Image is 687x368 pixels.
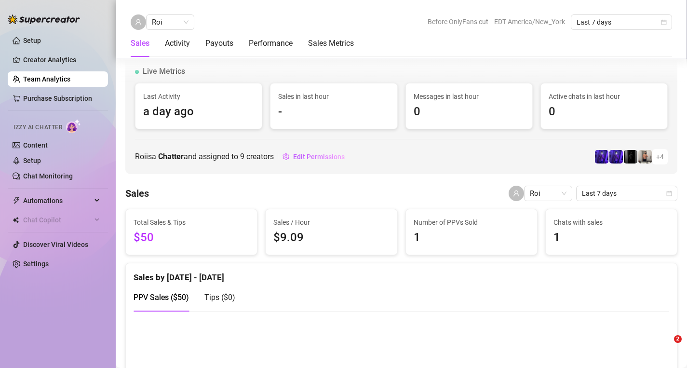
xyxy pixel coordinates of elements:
img: Chat Copilot [13,217,19,223]
div: Sales Metrics [308,38,354,49]
span: Sales in last hour [278,91,389,102]
span: Sales / Hour [273,217,389,228]
span: - [278,103,389,121]
a: Team Analytics [23,75,70,83]
span: Live Metrics [143,66,185,77]
span: Roi [530,186,566,201]
span: Roi is a and assigned to creators [135,150,274,163]
span: 9 [240,152,244,161]
span: thunderbolt [13,197,20,204]
div: Performance [249,38,293,49]
span: Last Activity [143,91,254,102]
div: Sales [131,38,149,49]
div: Activity [165,38,190,49]
a: Settings [23,260,49,268]
h4: Sales [125,187,149,200]
img: logo-BBDzfeDw.svg [8,14,80,24]
a: Setup [23,157,41,164]
span: calendar [661,19,667,25]
span: Edit Permissions [293,153,345,161]
span: Tips ( $0 ) [204,293,235,302]
span: Active chats in last hour [549,91,660,102]
span: setting [283,153,289,160]
span: a day ago [143,103,254,121]
img: Chase [624,150,637,164]
span: $9.09 [273,229,389,247]
span: 2 [674,335,682,343]
span: Izzy AI Chatter [13,123,62,132]
span: 1 [414,229,529,247]
a: Purchase Subscription [23,95,92,102]
a: Creator Analytics [23,52,100,68]
span: Chat Copilot [23,212,92,228]
a: Content [23,141,48,149]
img: Ben [609,150,623,164]
img: Luca [595,150,608,164]
span: Automations [23,193,92,208]
b: Chatter [158,152,184,161]
a: Chat Monitoring [23,172,73,180]
span: 1 [553,229,669,247]
span: $50 [134,229,249,247]
span: Total Sales & Tips [134,217,249,228]
button: Edit Permissions [282,149,345,164]
div: Sales by [DATE] - [DATE] [134,263,669,284]
span: Chats with sales [553,217,669,228]
span: calendar [666,191,672,196]
img: Logan [638,150,652,164]
span: EDT America/New_York [494,14,565,29]
span: PPV Sales ( $50 ) [134,293,189,302]
a: Setup [23,37,41,44]
span: Number of PPVs Sold [414,217,529,228]
iframe: Intercom live chat [654,335,677,358]
span: Last 7 days [582,186,672,201]
span: user [513,190,520,197]
span: Before OnlyFans cut [428,14,488,29]
span: user [135,19,142,26]
span: Messages in last hour [414,91,525,102]
div: Payouts [205,38,233,49]
img: AI Chatter [66,119,81,133]
span: 0 [414,103,525,121]
span: 0 [549,103,660,121]
a: Discover Viral Videos [23,241,88,248]
span: Roi [152,15,189,29]
span: Last 7 days [577,15,666,29]
span: + 4 [656,151,664,162]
